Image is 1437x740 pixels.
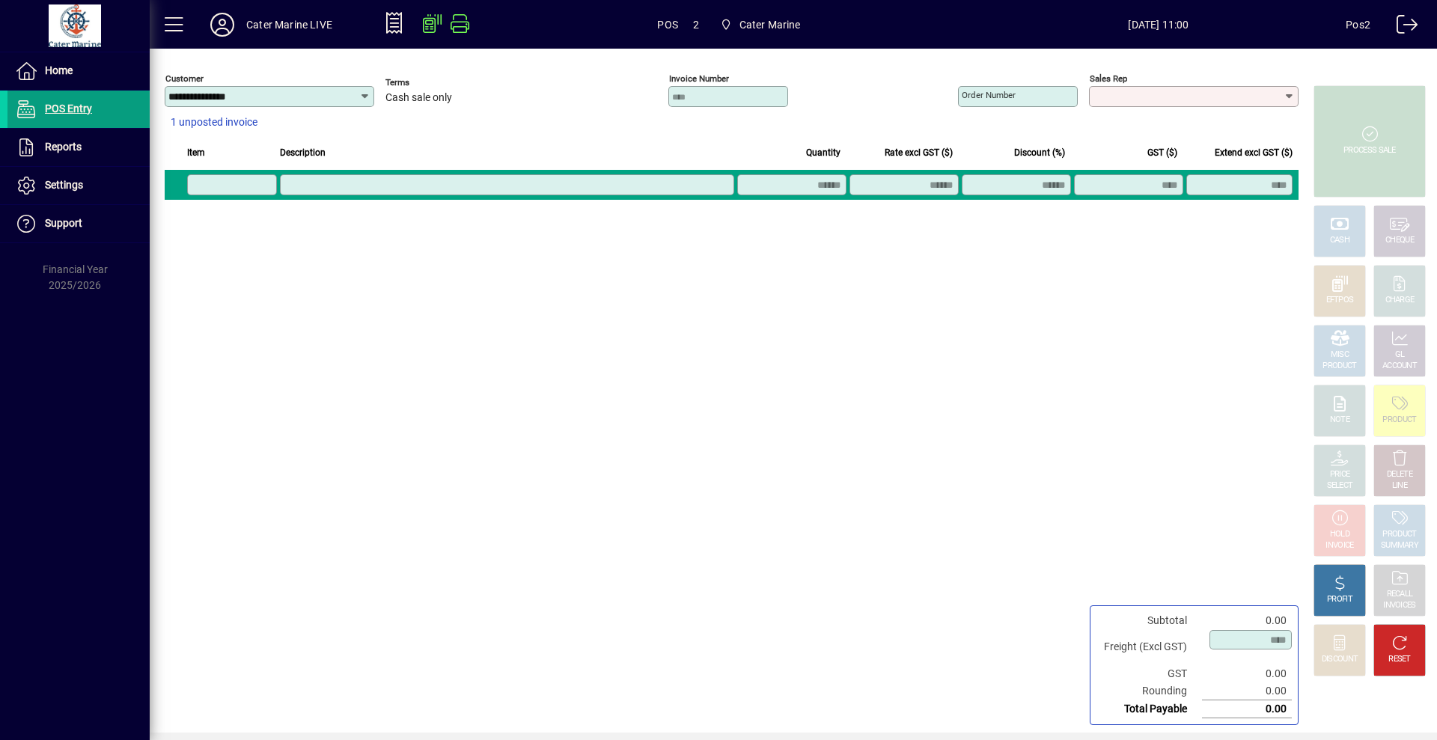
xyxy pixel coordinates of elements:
td: 0.00 [1202,682,1292,700]
span: Home [45,64,73,76]
span: [DATE] 11:00 [971,13,1346,37]
span: Reports [45,141,82,153]
div: Cater Marine LIVE [246,13,332,37]
div: PRODUCT [1322,361,1356,372]
td: 0.00 [1202,700,1292,718]
div: EFTPOS [1326,295,1354,306]
div: PRODUCT [1382,415,1416,426]
div: SELECT [1327,480,1353,492]
td: Total Payable [1096,700,1202,718]
button: 1 unposted invoice [165,109,263,136]
span: Settings [45,179,83,191]
a: Settings [7,167,150,204]
div: CASH [1330,235,1349,246]
td: 0.00 [1202,612,1292,629]
div: NOTE [1330,415,1349,426]
div: Pos2 [1346,13,1370,37]
a: Reports [7,129,150,166]
div: RESET [1388,654,1411,665]
a: Logout [1385,3,1418,52]
div: PRICE [1330,469,1350,480]
span: Discount (%) [1014,144,1065,161]
div: SUMMARY [1381,540,1418,551]
mat-label: Customer [165,73,204,84]
td: Freight (Excl GST) [1096,629,1202,665]
span: Extend excl GST ($) [1215,144,1293,161]
div: HOLD [1330,529,1349,540]
mat-label: Order number [962,90,1016,100]
span: Quantity [806,144,840,161]
div: MISC [1331,349,1349,361]
button: Profile [198,11,246,38]
div: GL [1395,349,1405,361]
div: PROFIT [1327,594,1352,605]
div: INVOICE [1325,540,1353,551]
td: GST [1096,665,1202,682]
mat-label: Sales rep [1090,73,1127,84]
div: DELETE [1387,469,1412,480]
td: Rounding [1096,682,1202,700]
mat-label: Invoice number [669,73,729,84]
span: Support [45,217,82,229]
span: GST ($) [1147,144,1177,161]
div: DISCOUNT [1322,654,1358,665]
span: Cash sale only [385,92,452,104]
div: CHARGE [1385,295,1415,306]
div: INVOICES [1383,600,1415,611]
div: RECALL [1387,589,1413,600]
span: Cater Marine [739,13,801,37]
div: ACCOUNT [1382,361,1417,372]
div: PRODUCT [1382,529,1416,540]
span: 1 unposted invoice [171,114,257,130]
span: 2 [693,13,699,37]
span: Item [187,144,205,161]
div: PROCESS SALE [1343,145,1396,156]
td: Subtotal [1096,612,1202,629]
a: Support [7,205,150,242]
span: POS Entry [45,103,92,114]
div: CHEQUE [1385,235,1414,246]
span: Description [280,144,326,161]
span: Terms [385,78,475,88]
div: LINE [1392,480,1407,492]
span: Cater Marine [714,11,807,38]
a: Home [7,52,150,90]
td: 0.00 [1202,665,1292,682]
span: POS [657,13,678,37]
span: Rate excl GST ($) [885,144,953,161]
